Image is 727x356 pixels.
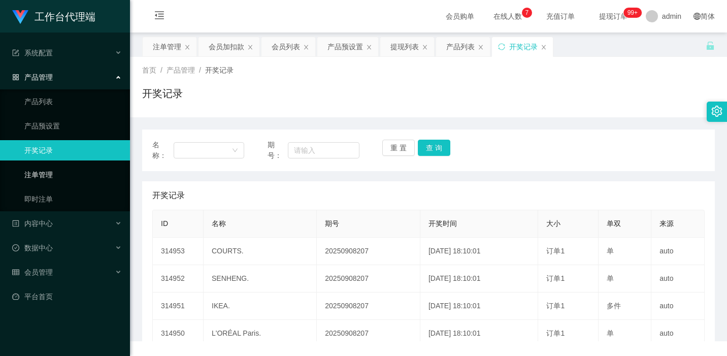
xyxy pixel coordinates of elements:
td: 314953 [153,238,204,265]
span: 开奖记录 [152,189,185,202]
td: 314951 [153,293,204,320]
span: 开奖记录 [205,66,234,74]
td: auto [651,265,705,293]
span: 订单1 [546,302,565,310]
img: logo.9652507e.png [12,10,28,24]
i: 图标: profile [12,220,19,227]
td: [DATE] 18:10:01 [420,238,539,265]
td: [DATE] 18:10:01 [420,293,539,320]
i: 图标: close [422,44,428,50]
h1: 工作台代理端 [35,1,95,33]
span: 多件 [607,302,621,310]
span: 提现订单 [594,13,633,20]
span: 数据中心 [12,244,53,252]
span: ID [161,219,168,228]
div: 会员列表 [272,37,300,56]
a: 产品列表 [24,91,122,112]
td: SENHENG. [204,265,317,293]
sup: 1111 [623,8,642,18]
i: 图标: appstore-o [12,74,19,81]
span: 期号： [268,140,288,161]
sup: 7 [522,8,532,18]
span: 名称 [212,219,226,228]
span: 订单1 [546,329,565,337]
i: 图标: close [541,44,547,50]
td: 20250908207 [317,320,420,347]
span: 产品管理 [167,66,195,74]
a: 注单管理 [24,165,122,185]
i: 图标: down [232,147,238,154]
i: 图标: close [366,44,372,50]
span: 订单1 [546,274,565,282]
button: 查 询 [418,140,450,156]
td: 314950 [153,320,204,347]
span: 期号 [325,219,339,228]
a: 产品预设置 [24,116,122,136]
td: [DATE] 18:10:01 [420,265,539,293]
i: 图标: close [247,44,253,50]
td: 20250908207 [317,265,420,293]
span: 会员管理 [12,268,53,276]
div: 注单管理 [153,37,181,56]
a: 开奖记录 [24,140,122,160]
div: 2021 [138,318,719,329]
span: 来源 [659,219,674,228]
div: 产品列表 [446,37,475,56]
i: 图标: check-circle-o [12,244,19,251]
td: L'ORÉAL Paris. [204,320,317,347]
h1: 开奖记录 [142,86,183,101]
span: 单 [607,329,614,337]
td: auto [651,293,705,320]
button: 重 置 [382,140,415,156]
td: 314952 [153,265,204,293]
span: 产品管理 [12,73,53,81]
span: 单双 [607,219,621,228]
span: 内容中心 [12,219,53,228]
span: 单 [607,247,614,255]
i: 图标: unlock [706,41,715,50]
p: 7 [525,8,529,18]
input: 请输入 [288,142,359,158]
div: 开奖记录 [509,37,538,56]
i: 图标: menu-fold [142,1,177,33]
td: IKEA. [204,293,317,320]
span: 充值订单 [541,13,580,20]
i: 图标: setting [711,106,722,117]
a: 图标: dashboard平台首页 [12,286,122,307]
div: 会员加扣款 [209,37,244,56]
div: 产品预设置 [327,37,363,56]
i: 图标: table [12,269,19,276]
span: 开奖时间 [428,219,457,228]
td: COURTS. [204,238,317,265]
span: / [160,66,162,74]
div: 提现列表 [390,37,419,56]
span: 在线人数 [488,13,527,20]
i: 图标: form [12,49,19,56]
i: 图标: global [693,13,701,20]
span: / [199,66,201,74]
span: 名称： [152,140,174,161]
td: auto [651,320,705,347]
td: 20250908207 [317,238,420,265]
i: 图标: sync [498,43,505,50]
span: 单 [607,274,614,282]
span: 系统配置 [12,49,53,57]
td: 20250908207 [317,293,420,320]
a: 工作台代理端 [12,12,95,20]
span: 大小 [546,219,560,228]
i: 图标: close [478,44,484,50]
span: 首页 [142,66,156,74]
a: 即时注单 [24,189,122,209]
i: 图标: close [303,44,309,50]
td: auto [651,238,705,265]
td: [DATE] 18:10:01 [420,320,539,347]
i: 图标: close [184,44,190,50]
span: 订单1 [546,247,565,255]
